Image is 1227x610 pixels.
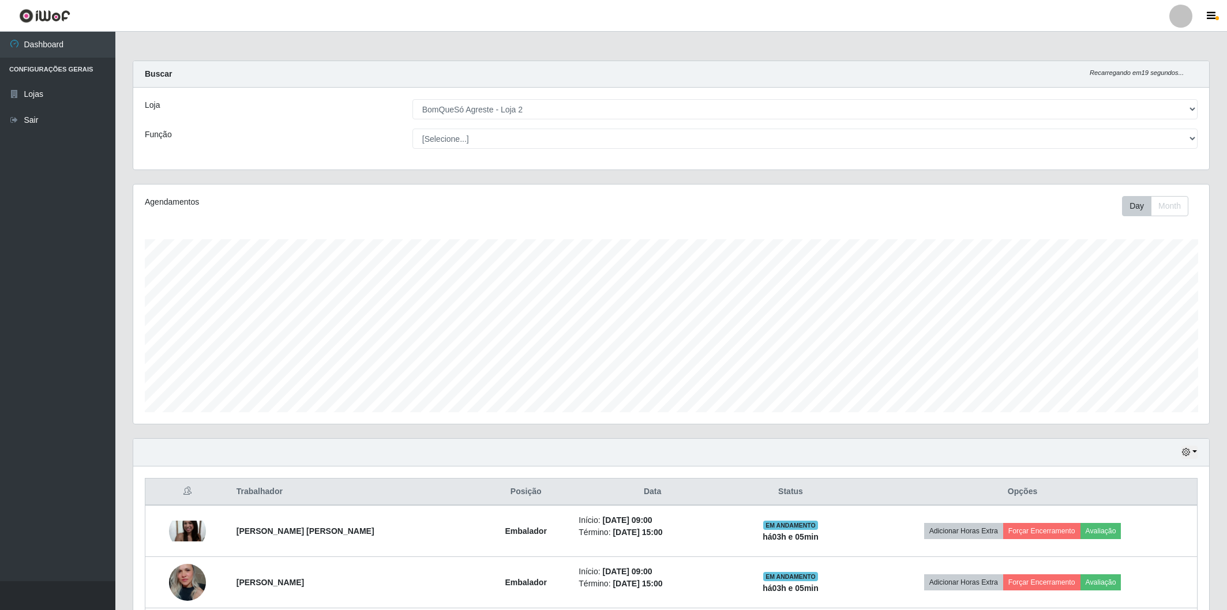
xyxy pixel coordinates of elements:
button: Forçar Encerramento [1003,574,1080,590]
strong: Buscar [145,69,172,78]
strong: Embalador [505,526,547,536]
strong: [PERSON_NAME] [PERSON_NAME] [237,526,374,536]
button: Adicionar Horas Extra [924,574,1003,590]
span: EM ANDAMENTO [763,572,818,581]
label: Função [145,129,172,141]
strong: Embalador [505,578,547,587]
li: Início: [579,514,726,526]
button: Adicionar Horas Extra [924,523,1003,539]
time: [DATE] 09:00 [603,567,652,576]
th: Status [733,479,848,506]
th: Trabalhador [230,479,480,506]
div: Agendamentos [145,196,573,208]
strong: [PERSON_NAME] [237,578,304,587]
li: Início: [579,566,726,578]
button: Day [1122,196,1151,216]
strong: há 03 h e 05 min [763,532,819,541]
th: Data [572,479,733,506]
li: Término: [579,526,726,539]
label: Loja [145,99,160,111]
i: Recarregando em 19 segundos... [1090,69,1184,76]
time: [DATE] 15:00 [613,528,662,537]
button: Avaliação [1080,523,1121,539]
div: Toolbar with button groups [1122,196,1198,216]
img: 1676406696762.jpeg [169,521,206,541]
th: Posição [480,479,572,506]
time: [DATE] 09:00 [603,515,652,525]
li: Término: [579,578,726,590]
button: Avaliação [1080,574,1121,590]
div: First group [1122,196,1188,216]
button: Month [1151,196,1188,216]
time: [DATE] 15:00 [613,579,662,588]
strong: há 03 h e 05 min [763,583,819,593]
button: Forçar Encerramento [1003,523,1080,539]
img: 1741885516826.jpeg [169,555,206,609]
span: EM ANDAMENTO [763,521,818,530]
img: CoreUI Logo [19,9,70,23]
th: Opções [848,479,1197,506]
